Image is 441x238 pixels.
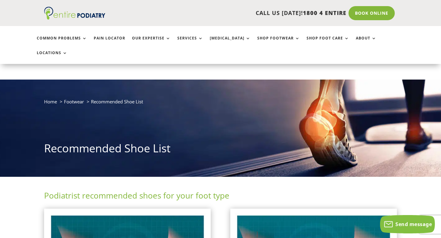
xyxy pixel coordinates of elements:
a: Footwear [64,99,84,105]
h1: Recommended Shoe List [44,141,397,159]
button: Send message [380,215,435,233]
nav: breadcrumb [44,98,397,110]
h2: Podiatrist recommended shoes for your foot type [44,190,397,204]
a: Shop Footwear [257,36,300,49]
a: Our Expertise [132,36,171,49]
a: [MEDICAL_DATA] [210,36,251,49]
span: Send message [395,221,432,228]
a: Locations [37,51,67,64]
span: Recommended Shoe List [91,99,143,105]
span: 1800 4 ENTIRE [303,9,346,17]
a: Common Problems [37,36,87,49]
a: Book Online [349,6,395,20]
img: logo (1) [44,7,105,20]
a: Pain Locator [94,36,125,49]
a: Services [177,36,203,49]
p: CALL US [DATE]! [125,9,346,17]
a: Shop Foot Care [307,36,349,49]
a: About [356,36,376,49]
a: Home [44,99,57,105]
a: Entire Podiatry [44,15,105,21]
